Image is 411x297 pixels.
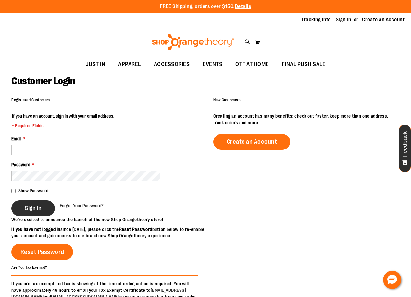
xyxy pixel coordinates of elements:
[11,98,50,102] strong: Registered Customers
[11,162,30,167] span: Password
[399,125,411,172] button: Feedback - Show survey
[112,57,147,72] a: APPAREL
[11,216,205,223] p: We’re excited to announce the launch of the new Shop Orangetheory store!
[213,113,400,126] p: Creating an account has many benefits: check out faster, keep more than one address, track orders...
[282,57,326,72] span: FINAL PUSH SALE
[11,244,73,260] a: Reset Password
[118,57,141,72] span: APPAREL
[402,131,408,157] span: Feedback
[235,4,251,9] a: Details
[362,16,405,23] a: Create an Account
[203,57,222,72] span: EVENTS
[229,57,275,72] a: OTF AT HOME
[154,57,190,72] span: ACCESSORIES
[147,57,196,72] a: ACCESSORIES
[79,57,112,72] a: JUST IN
[301,16,331,23] a: Tracking Info
[18,188,48,193] span: Show Password
[235,57,269,72] span: OTF AT HOME
[86,57,106,72] span: JUST IN
[160,3,251,10] p: FREE Shipping, orders over $150.
[336,16,351,23] a: Sign In
[11,76,75,87] span: Customer Login
[11,200,55,216] button: Sign In
[196,57,229,72] a: EVENTS
[12,123,114,129] span: * Required Fields
[60,203,104,208] span: Forgot Your Password?
[11,113,115,129] legend: If you have an account, sign in with your email address.
[383,271,401,289] button: Hello, have a question? Let’s chat.
[151,34,235,50] img: Shop Orangetheory
[213,134,291,150] a: Create an Account
[11,265,47,269] strong: Are You Tax Exempt?
[11,136,21,141] span: Email
[20,248,64,255] span: Reset Password
[227,138,277,145] span: Create an Account
[11,227,60,232] strong: If you have not logged in
[60,202,104,209] a: Forgot Your Password?
[213,98,241,102] strong: New Customers
[25,205,42,212] span: Sign In
[275,57,332,72] a: FINAL PUSH SALE
[119,227,152,232] strong: Reset Password
[11,226,205,239] p: since [DATE], please click the button below to re-enable your account and gain access to our bran...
